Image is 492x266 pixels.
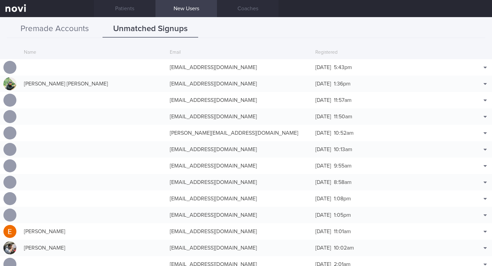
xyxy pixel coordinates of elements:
span: 11:50am [334,114,352,119]
div: [PERSON_NAME] [PERSON_NAME] [20,77,166,91]
div: [PERSON_NAME] [20,225,166,238]
div: [PERSON_NAME][EMAIL_ADDRESS][DOMAIN_NAME] [166,126,312,140]
div: [PERSON_NAME] [20,241,166,255]
span: [DATE] [315,245,331,251]
div: [EMAIL_ADDRESS][DOMAIN_NAME] [166,143,312,156]
div: [EMAIL_ADDRESS][DOMAIN_NAME] [166,110,312,123]
button: Premade Accounts [7,21,102,38]
div: [EMAIL_ADDRESS][DOMAIN_NAME] [166,241,312,255]
div: [EMAIL_ADDRESS][DOMAIN_NAME] [166,93,312,107]
span: 1:08pm [334,196,351,201]
div: [EMAIL_ADDRESS][DOMAIN_NAME] [166,159,312,173]
span: 1:05pm [334,212,351,218]
span: 11:01am [334,229,351,234]
span: 10:02am [334,245,354,251]
span: [DATE] [315,163,331,169]
span: [DATE] [315,212,331,218]
span: 8:58am [334,179,352,185]
div: Email [166,46,312,59]
button: Unmatched Signups [102,21,198,38]
span: [DATE] [315,114,331,119]
span: [DATE] [315,229,331,234]
div: Name [20,46,166,59]
span: [DATE] [315,81,331,87]
div: [EMAIL_ADDRESS][DOMAIN_NAME] [166,208,312,222]
span: [DATE] [315,130,331,136]
div: [EMAIL_ADDRESS][DOMAIN_NAME] [166,77,312,91]
span: 10:52am [334,130,354,136]
span: [DATE] [315,97,331,103]
span: [DATE] [315,65,331,70]
div: [EMAIL_ADDRESS][DOMAIN_NAME] [166,175,312,189]
span: 10:13am [334,147,352,152]
span: 9:55am [334,163,352,169]
div: [EMAIL_ADDRESS][DOMAIN_NAME] [166,225,312,238]
span: 1:36pm [334,81,351,87]
span: [DATE] [315,196,331,201]
div: [EMAIL_ADDRESS][DOMAIN_NAME] [166,61,312,74]
span: [DATE] [315,147,331,152]
div: [EMAIL_ADDRESS][DOMAIN_NAME] [166,192,312,205]
span: 5:43pm [334,65,352,70]
div: Registered [312,46,458,59]
span: 11:57am [334,97,352,103]
span: [DATE] [315,179,331,185]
